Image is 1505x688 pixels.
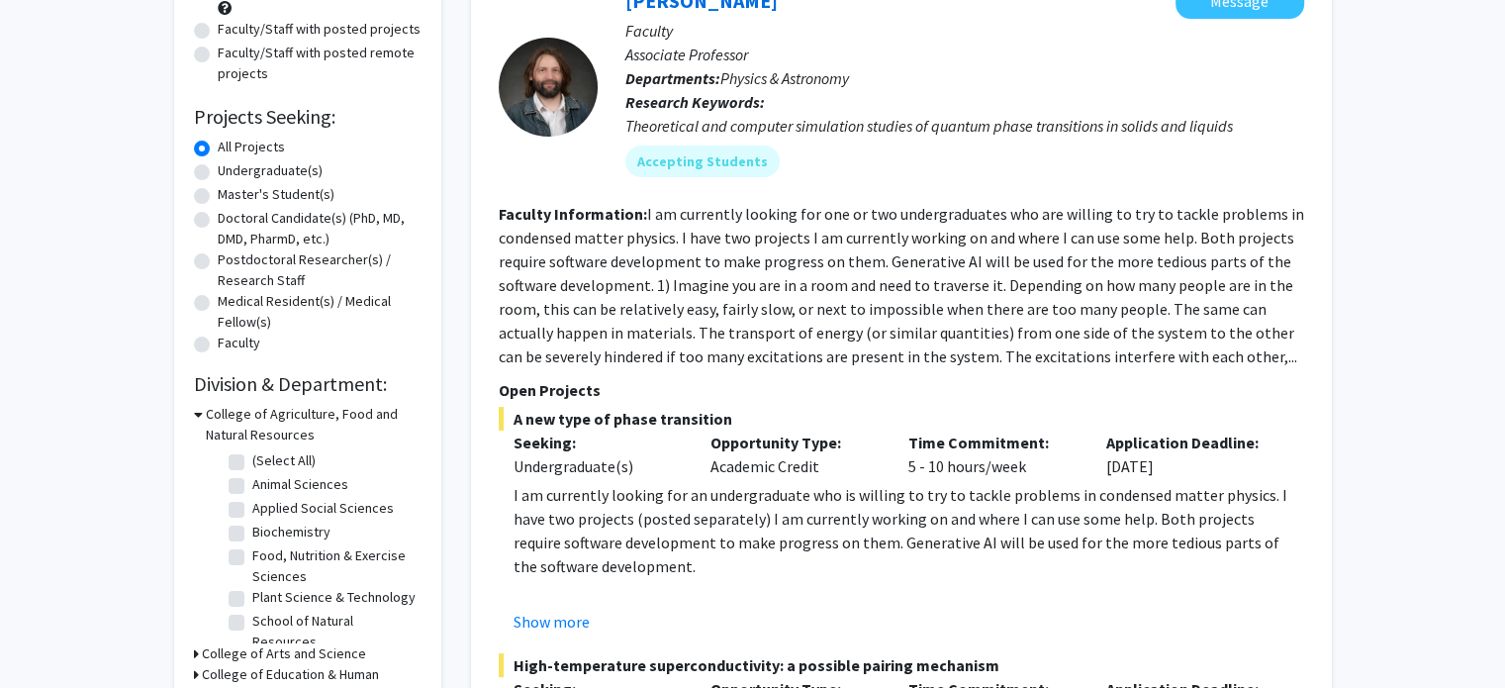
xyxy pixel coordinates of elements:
[625,146,780,177] mat-chip: Accepting Students
[202,643,366,664] h3: College of Arts and Science
[499,407,1304,431] span: A new type of phase transition
[908,431,1077,454] p: Time Commitment:
[625,43,1304,66] p: Associate Professor
[252,474,348,495] label: Animal Sciences
[194,372,422,396] h2: Division & Department:
[1091,431,1289,478] div: [DATE]
[252,498,394,519] label: Applied Social Sciences
[218,43,422,84] label: Faculty/Staff with posted remote projects
[499,653,1304,677] span: High-temperature superconductivity: a possible pairing mechanism
[252,611,417,652] label: School of Natural Resources
[499,378,1304,402] p: Open Projects
[625,114,1304,138] div: Theoretical and computer simulation studies of quantum phase transitions in solids and liquids
[499,204,647,224] b: Faculty Information:
[625,68,720,88] b: Departments:
[252,522,330,542] label: Biochemistry
[252,587,416,608] label: Plant Science & Technology
[218,137,285,157] label: All Projects
[252,545,417,587] label: Food, Nutrition & Exercise Sciences
[514,483,1304,578] p: I am currently looking for an undergraduate who is willing to try to tackle problems in condensed...
[218,333,260,353] label: Faculty
[720,68,849,88] span: Physics & Astronomy
[696,431,894,478] div: Academic Credit
[499,204,1304,366] fg-read-more: I am currently looking for one or two undergraduates who are willing to try to tackle problems in...
[218,208,422,249] label: Doctoral Candidate(s) (PhD, MD, DMD, PharmD, etc.)
[206,404,422,445] h3: College of Agriculture, Food and Natural Resources
[252,450,316,471] label: (Select All)
[218,160,323,181] label: Undergraduate(s)
[514,431,682,454] p: Seeking:
[1106,431,1274,454] p: Application Deadline:
[710,431,879,454] p: Opportunity Type:
[625,19,1304,43] p: Faculty
[218,249,422,291] label: Postdoctoral Researcher(s) / Research Staff
[218,19,421,40] label: Faculty/Staff with posted projects
[514,454,682,478] div: Undergraduate(s)
[15,599,84,673] iframe: Chat
[218,291,422,333] label: Medical Resident(s) / Medical Fellow(s)
[218,184,334,205] label: Master's Student(s)
[894,431,1091,478] div: 5 - 10 hours/week
[194,105,422,129] h2: Projects Seeking:
[625,92,765,112] b: Research Keywords:
[514,610,590,634] button: Show more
